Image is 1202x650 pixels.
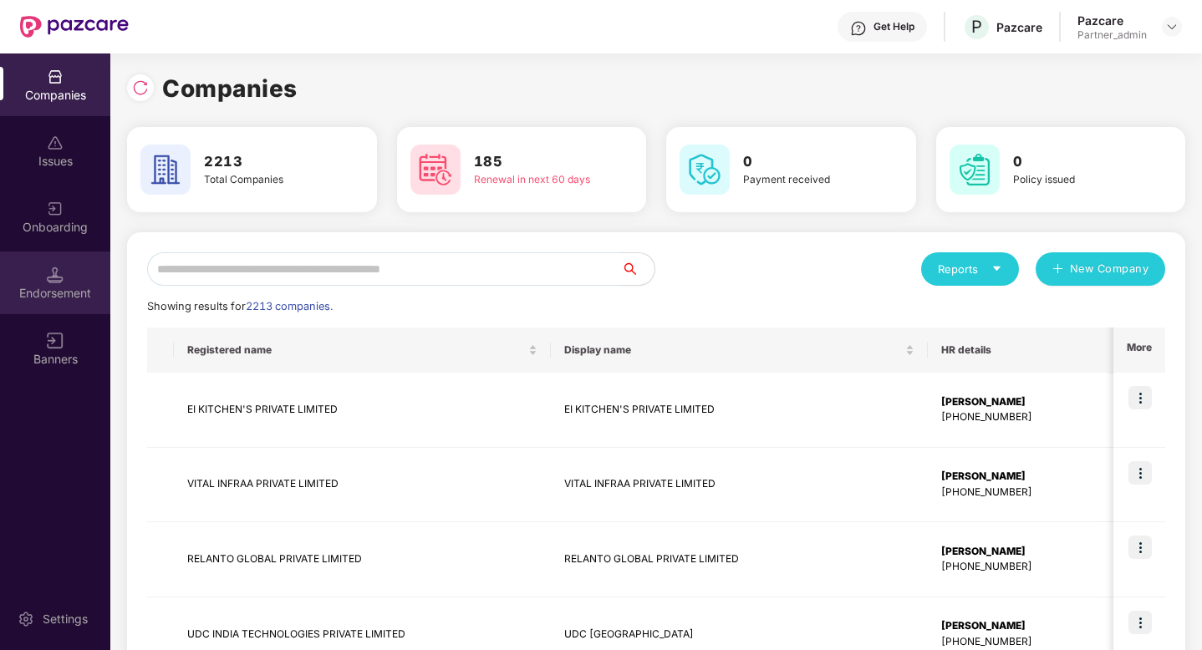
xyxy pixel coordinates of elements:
[1013,151,1138,173] h3: 0
[971,17,982,37] span: P
[474,172,598,188] div: Renewal in next 60 days
[938,261,1002,277] div: Reports
[743,172,868,188] div: Payment received
[20,16,129,38] img: New Pazcare Logo
[174,448,551,523] td: VITAL INFRAA PRIVATE LIMITED
[1113,328,1165,373] th: More
[1070,261,1149,277] span: New Company
[941,559,1113,575] div: [PHONE_NUMBER]
[680,145,730,195] img: svg+xml;base64,PHN2ZyB4bWxucz0iaHR0cDovL3d3dy53My5vcmcvMjAwMC9zdmciIHdpZHRoPSI2MCIgaGVpZ2h0PSI2MC...
[850,20,867,37] img: svg+xml;base64,PHN2ZyBpZD0iSGVscC0zMngzMiIgeG1sbnM9Imh0dHA6Ly93d3cudzMub3JnLzIwMDAvc3ZnIiB3aWR0aD...
[174,328,551,373] th: Registered name
[47,267,64,283] img: svg+xml;base64,PHN2ZyB3aWR0aD0iMTQuNSIgaGVpZ2h0PSIxNC41IiB2aWV3Qm94PSIwIDAgMTYgMTYiIGZpbGw9Im5vbm...
[620,262,654,276] span: search
[47,201,64,217] img: svg+xml;base64,PHN2ZyB3aWR0aD0iMjAiIGhlaWdodD0iMjAiIHZpZXdCb3g9IjAgMCAyMCAyMCIgZmlsbD0ibm9uZSIgeG...
[47,333,64,349] img: svg+xml;base64,PHN2ZyB3aWR0aD0iMTYiIGhlaWdodD0iMTYiIHZpZXdCb3g9IjAgMCAxNiAxNiIgZmlsbD0ibm9uZSIgeG...
[941,544,1113,560] div: [PERSON_NAME]
[950,145,1000,195] img: svg+xml;base64,PHN2ZyB4bWxucz0iaHR0cDovL3d3dy53My5vcmcvMjAwMC9zdmciIHdpZHRoPSI2MCIgaGVpZ2h0PSI2MC...
[1128,536,1152,559] img: icon
[410,145,461,195] img: svg+xml;base64,PHN2ZyB4bWxucz0iaHR0cDovL3d3dy53My5vcmcvMjAwMC9zdmciIHdpZHRoPSI2MCIgaGVpZ2h0PSI2MC...
[1165,20,1179,33] img: svg+xml;base64,PHN2ZyBpZD0iRHJvcGRvd24tMzJ4MzIiIHhtbG5zPSJodHRwOi8vd3d3LnczLm9yZy8yMDAwL3N2ZyIgd2...
[1077,13,1147,28] div: Pazcare
[941,618,1113,634] div: [PERSON_NAME]
[204,172,329,188] div: Total Companies
[1036,252,1165,286] button: plusNew Company
[147,300,333,312] span: Showing results for
[474,151,598,173] h3: 185
[204,151,329,173] h3: 2213
[551,448,928,523] td: VITAL INFRAA PRIVATE LIMITED
[1128,611,1152,634] img: icon
[996,19,1042,35] div: Pazcare
[1052,263,1063,277] span: plus
[187,343,525,357] span: Registered name
[941,485,1113,500] div: [PHONE_NUMBER]
[743,151,868,173] h3: 0
[174,522,551,597] td: RELANTO GLOBAL PRIVATE LIMITED
[47,69,64,85] img: svg+xml;base64,PHN2ZyBpZD0iQ29tcGFuaWVzIiB4bWxucz0iaHR0cDovL3d3dy53My5vcmcvMjAwMC9zdmciIHdpZHRoPS...
[941,634,1113,650] div: [PHONE_NUMBER]
[132,79,149,96] img: svg+xml;base64,PHN2ZyBpZD0iUmVsb2FkLTMyeDMyIiB4bWxucz0iaHR0cDovL3d3dy53My5vcmcvMjAwMC9zdmciIHdpZH...
[1077,28,1147,42] div: Partner_admin
[1128,461,1152,485] img: icon
[928,328,1126,373] th: HR details
[140,145,191,195] img: svg+xml;base64,PHN2ZyB4bWxucz0iaHR0cDovL3d3dy53My5vcmcvMjAwMC9zdmciIHdpZHRoPSI2MCIgaGVpZ2h0PSI2MC...
[551,522,928,597] td: RELANTO GLOBAL PRIVATE LIMITED
[941,469,1113,485] div: [PERSON_NAME]
[246,300,333,312] span: 2213 companies.
[941,394,1113,410] div: [PERSON_NAME]
[564,343,902,357] span: Display name
[941,409,1113,425] div: [PHONE_NUMBER]
[162,70,298,107] h1: Companies
[991,263,1002,274] span: caret-down
[551,328,928,373] th: Display name
[18,611,34,627] img: svg+xml;base64,PHN2ZyBpZD0iU2V0dGluZy0yMHgyMCIgeG1sbnM9Imh0dHA6Ly93d3cudzMub3JnLzIwMDAvc3ZnIiB3aW...
[1128,386,1152,409] img: icon
[873,20,914,33] div: Get Help
[38,611,93,627] div: Settings
[551,373,928,448] td: EI KITCHEN'S PRIVATE LIMITED
[620,252,655,286] button: search
[1013,172,1138,188] div: Policy issued
[47,135,64,151] img: svg+xml;base64,PHN2ZyBpZD0iSXNzdWVzX2Rpc2FibGVkIiB4bWxucz0iaHR0cDovL3d3dy53My5vcmcvMjAwMC9zdmciIH...
[174,373,551,448] td: EI KITCHEN'S PRIVATE LIMITED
